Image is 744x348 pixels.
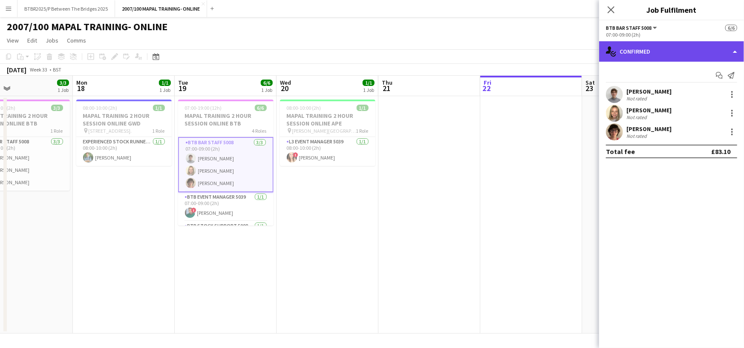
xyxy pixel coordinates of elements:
[482,83,491,93] span: 22
[626,114,649,120] div: Not rated
[599,4,744,15] h3: Job Fulfilment
[63,35,89,46] a: Comms
[57,80,69,86] span: 3/3
[584,83,595,93] span: 23
[599,41,744,62] div: Confirmed
[280,100,375,166] app-job-card: 08:00-10:00 (2h)1/1MAPAL TRAINING 2 HOUR SESSION ONLINE APE [PERSON_NAME][GEOGRAPHIC_DATA]1 RoleL...
[279,83,291,93] span: 20
[626,106,672,114] div: [PERSON_NAME]
[27,37,37,44] span: Edit
[76,112,172,127] h3: MAPAL TRAINING 2 HOUR SESSION ONLINE GWD
[83,105,118,111] span: 08:00-10:00 (2h)
[626,88,672,95] div: [PERSON_NAME]
[28,66,49,73] span: Week 33
[484,79,491,86] span: Fri
[159,80,171,86] span: 1/1
[178,192,274,221] app-card-role: BTB Event Manager 50391/107:00-09:00 (2h)![PERSON_NAME]
[356,128,369,134] span: 1 Role
[115,0,207,17] button: 2007/100 MAPAL TRAINING- ONLINE
[261,87,272,93] div: 1 Job
[255,105,267,111] span: 6/6
[191,208,196,213] span: !
[287,105,321,111] span: 08:00-10:00 (2h)
[153,105,165,111] span: 1/1
[626,95,649,102] div: Not rated
[7,66,26,74] div: [DATE]
[293,152,298,157] span: !
[53,66,61,73] div: BST
[17,0,115,17] button: BTBR2025/P Between The Bridges 2025
[24,35,40,46] a: Edit
[606,31,737,38] div: 07:00-09:00 (2h)
[585,79,595,86] span: Sat
[42,35,62,46] a: Jobs
[357,105,369,111] span: 1/1
[178,112,274,127] h3: MAPAL TRAINING 2 HOUR SESSION ONLINE BTB
[382,79,392,86] span: Thu
[252,128,267,134] span: 4 Roles
[280,137,375,166] app-card-role: L3 Event Manager 50391/108:00-10:00 (2h)![PERSON_NAME]
[725,25,737,31] span: 6/6
[178,221,274,250] app-card-role: BTB Stock support 50081/1
[153,128,165,134] span: 1 Role
[178,79,188,86] span: Tue
[363,80,375,86] span: 1/1
[606,147,635,156] div: Total fee
[280,112,375,127] h3: MAPAL TRAINING 2 HOUR SESSION ONLINE APE
[58,87,69,93] div: 1 Job
[7,20,167,33] h1: 2007/100 MAPAL TRAINING- ONLINE
[7,37,19,44] span: View
[51,128,63,134] span: 1 Role
[67,37,86,44] span: Comms
[280,79,291,86] span: Wed
[51,105,63,111] span: 3/3
[711,147,730,156] div: £83.10
[363,87,374,93] div: 1 Job
[606,25,652,31] span: BTB Bar Staff 5008
[177,83,188,93] span: 19
[3,35,22,46] a: View
[159,87,170,93] div: 1 Job
[178,100,274,225] app-job-card: 07:00-19:00 (12h)6/6MAPAL TRAINING 2 HOUR SESSION ONLINE BTB4 RolesBTB Bar Staff 50083/307:00-09:...
[626,133,649,139] div: Not rated
[292,128,356,134] span: [PERSON_NAME][GEOGRAPHIC_DATA]
[75,83,87,93] span: 18
[76,137,172,166] app-card-role: Experienced Stock Runner 50121/108:00-10:00 (2h)[PERSON_NAME]
[89,128,132,134] span: [STREET_ADDRESS].
[76,100,172,166] app-job-card: 08:00-10:00 (2h)1/1MAPAL TRAINING 2 HOUR SESSION ONLINE GWD [STREET_ADDRESS].1 RoleExperienced St...
[76,79,87,86] span: Mon
[185,105,222,111] span: 07:00-19:00 (12h)
[626,125,672,133] div: [PERSON_NAME]
[46,37,58,44] span: Jobs
[606,25,658,31] button: BTB Bar Staff 5008
[178,137,274,192] app-card-role: BTB Bar Staff 50083/307:00-09:00 (2h)[PERSON_NAME][PERSON_NAME][PERSON_NAME]
[261,80,273,86] span: 6/6
[381,83,392,93] span: 21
